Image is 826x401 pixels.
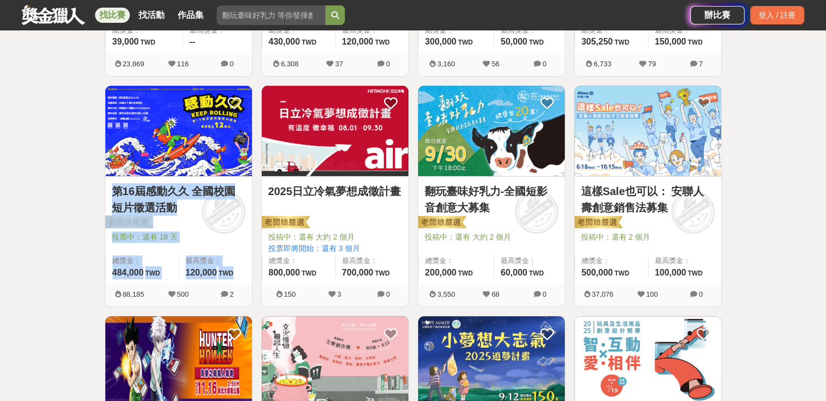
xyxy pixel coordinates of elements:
span: 7 [699,60,703,68]
span: 投票中：還有 18 天 [112,231,245,243]
a: 2025日立冷氣夢想成徵計畫 [268,183,402,199]
span: 430,000 [269,37,300,46]
span: 投稿中：還有 大約 2 個月 [425,231,558,243]
span: 最高獎金： [501,255,558,266]
span: 總獎金： [425,255,487,266]
span: 100 [646,290,658,298]
span: 6,308 [281,60,299,68]
span: 總獎金： [582,255,641,266]
span: 120,000 [186,268,217,277]
img: Cover Image [575,86,721,177]
span: TWD [301,39,316,46]
a: 辦比賽 [690,6,745,24]
span: TWD [458,270,472,277]
span: 0 [386,60,390,68]
span: 60,000 [501,268,527,277]
span: 150,000 [655,37,686,46]
a: Cover Image [418,86,565,177]
span: 37,076 [592,290,614,298]
span: TWD [688,39,702,46]
span: 23,869 [123,60,144,68]
a: Cover Image [575,86,721,177]
span: TWD [614,39,629,46]
span: TWD [688,270,702,277]
span: 3,160 [437,60,455,68]
a: 作品集 [173,8,208,23]
span: 68 [491,290,499,298]
span: 500,000 [582,268,613,277]
span: 120,000 [342,37,374,46]
span: 0 [699,290,703,298]
span: 484,000 [112,268,144,277]
img: 老闆娘嚴選 [572,215,622,230]
img: 老闆娘嚴選 [416,215,466,230]
span: 88,185 [123,290,144,298]
span: 305,250 [582,37,613,46]
a: Cover Image [105,86,252,177]
span: TWD [529,270,544,277]
span: 3 [337,290,341,298]
span: 39,000 [112,37,139,46]
span: 總獎金： [112,255,172,266]
a: 第16屆感動久久 全國校園短片徵選活動 [112,183,245,216]
span: 116 [177,60,189,68]
span: 100,000 [655,268,686,277]
span: 0 [543,290,546,298]
span: 0 [386,290,390,298]
span: TWD [458,39,472,46]
span: 0 [230,60,234,68]
span: 50,000 [501,37,527,46]
span: 700,000 [342,268,374,277]
span: 150 [284,290,296,298]
a: Cover Image [262,86,408,177]
span: TWD [218,270,233,277]
span: 500 [177,290,189,298]
span: 200,000 [425,268,457,277]
span: TWD [529,39,544,46]
span: 79 [648,60,655,68]
a: 翻玩臺味好乳力-全國短影音創意大募集 [425,183,558,216]
span: 最高獎金： [186,255,245,266]
span: 56 [491,60,499,68]
img: Cover Image [262,86,408,177]
span: TWD [614,270,629,277]
span: TWD [145,270,160,277]
div: 登入 / 註冊 [750,6,804,24]
img: 老闆娘嚴選 [103,215,153,230]
span: -- [190,37,196,46]
span: 投稿中：還有 2 個月 [581,231,715,243]
span: 800,000 [269,268,300,277]
span: 3,550 [437,290,455,298]
span: TWD [140,39,155,46]
span: 6,733 [594,60,611,68]
span: TWD [375,270,389,277]
a: 找活動 [134,8,169,23]
span: 2 [230,290,234,298]
span: 37 [335,60,343,68]
img: Cover Image [418,86,565,177]
span: 0 [543,60,546,68]
span: 300,000 [425,37,457,46]
span: 總獎金： [269,255,329,266]
span: 最高獎金： [655,255,715,266]
span: 最高獎金： [342,255,402,266]
span: TWD [375,39,389,46]
a: 找比賽 [95,8,130,23]
span: 投票即將開始：還有 3 個月 [268,243,402,254]
input: 翻玩臺味好乳力 等你發揮創意！ [217,5,325,25]
img: Cover Image [105,86,252,177]
a: 這樣Sale也可以： 安聯人壽創意銷售法募集 [581,183,715,216]
span: TWD [301,270,316,277]
span: 投稿中：還有 大約 2 個月 [268,231,402,243]
img: 老闆娘嚴選 [260,215,310,230]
